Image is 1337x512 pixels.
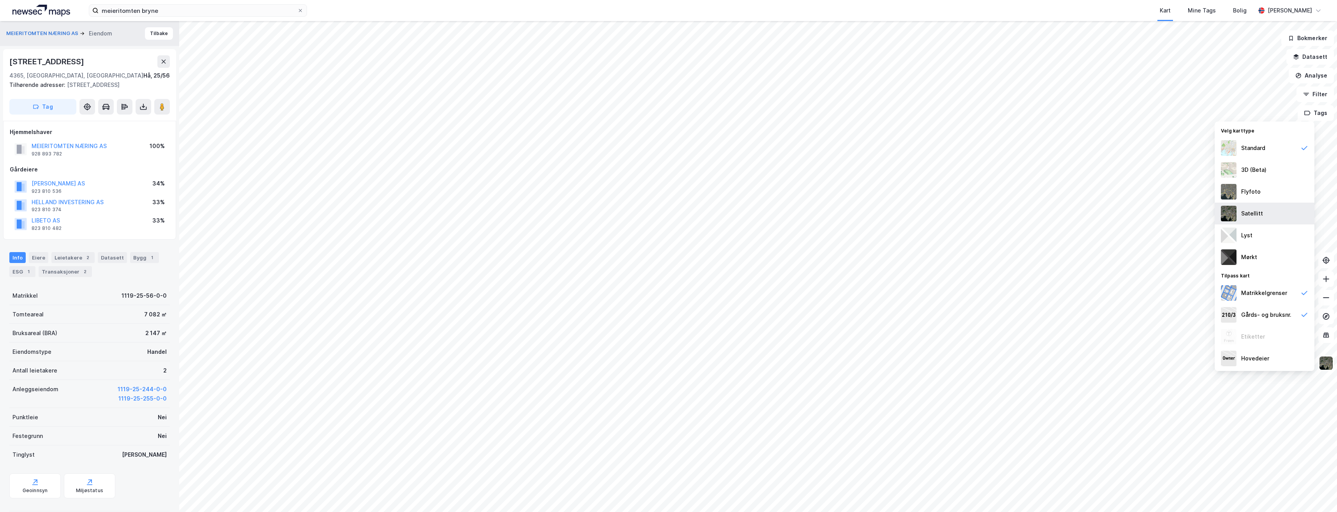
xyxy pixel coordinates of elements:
div: Miljøstatus [76,487,103,494]
button: Tags [1298,105,1334,121]
div: Nei [158,413,167,422]
div: 1119-25-56-0-0 [122,291,167,300]
button: Tilbake [145,27,173,40]
div: [STREET_ADDRESS] [9,55,86,68]
div: Handel [147,347,167,357]
div: 823 810 482 [32,225,62,231]
button: Filter [1296,87,1334,102]
div: 2 147 ㎡ [145,328,167,338]
div: Geoinnsyn [23,487,48,494]
button: Analyse [1289,68,1334,83]
div: 2 [81,268,89,275]
div: Transaksjoner [39,266,92,277]
div: Etiketter [1241,332,1265,341]
div: [STREET_ADDRESS] [9,80,164,90]
div: Tilpass kart [1215,268,1314,282]
div: Gårds- og bruksnr. [1241,310,1291,320]
img: Z [1221,140,1236,156]
div: 2 [84,254,92,261]
div: Mørkt [1241,252,1257,262]
span: Tilhørende adresser: [9,81,67,88]
div: Gårdeiere [10,165,169,174]
div: Eiere [29,252,48,263]
div: 7 082 ㎡ [144,310,167,319]
div: Tomteareal [12,310,44,319]
img: cadastreBorders.cfe08de4b5ddd52a10de.jpeg [1221,285,1236,301]
div: 923 810 536 [32,188,62,194]
img: Z [1221,329,1236,344]
iframe: Chat Widget [1298,475,1337,512]
div: 4365, [GEOGRAPHIC_DATA], [GEOGRAPHIC_DATA] [9,71,143,80]
div: Matrikkelgrenser [1241,288,1287,298]
div: 928 893 782 [32,151,62,157]
div: Kart [1160,6,1171,15]
img: logo.a4113a55bc3d86da70a041830d287a7e.svg [12,5,70,16]
img: 9k= [1221,206,1236,221]
div: Bolig [1233,6,1247,15]
div: Eiendomstype [12,347,51,357]
div: Antall leietakere [12,366,57,375]
img: Z [1221,162,1236,178]
div: Eiendom [89,29,112,38]
input: Søk på adresse, matrikkel, gårdeiere, leietakere eller personer [99,5,297,16]
button: Datasett [1286,49,1334,65]
img: 9k= [1319,356,1333,371]
div: 3D (Beta) [1241,165,1266,175]
div: Hå, 25/56 [143,71,170,80]
div: [PERSON_NAME] [1268,6,1312,15]
div: Flyfoto [1241,187,1261,196]
div: 100% [150,141,165,151]
img: luj3wr1y2y3+OchiMxRmMxRlscgabnMEmZ7DJGWxyBpucwSZnsMkZbHIGm5zBJmewyRlscgabnMEmZ7DJGWxyBpucwSZnsMkZ... [1221,228,1236,243]
div: 2 [163,366,167,375]
img: cadastreKeys.547ab17ec502f5a4ef2b.jpeg [1221,307,1236,323]
button: 1119-25-244-0-0 [118,385,167,394]
button: Tag [9,99,76,115]
div: Bygg [130,252,159,263]
div: Festegrunn [12,431,43,441]
div: 34% [152,179,165,188]
div: 1 [148,254,156,261]
button: Bokmerker [1281,30,1334,46]
div: Satellitt [1241,209,1263,218]
div: Hovedeier [1241,354,1269,363]
div: Hjemmelshaver [10,127,169,137]
div: Datasett [98,252,127,263]
button: MEIERITOMTEN NÆRING AS [6,30,80,37]
div: 33% [152,216,165,225]
div: [PERSON_NAME] [122,450,167,459]
div: Lyst [1241,231,1252,240]
button: 1119-25-255-0-0 [118,394,167,403]
img: nCdM7BzjoCAAAAAElFTkSuQmCC [1221,249,1236,265]
div: Punktleie [12,413,38,422]
div: ESG [9,266,35,277]
div: Anleggseiendom [12,385,58,394]
div: Tinglyst [12,450,35,459]
img: majorOwner.b5e170eddb5c04bfeeff.jpeg [1221,351,1236,366]
div: Bruksareal (BRA) [12,328,57,338]
div: Standard [1241,143,1265,153]
div: Info [9,252,26,263]
div: Mine Tags [1188,6,1216,15]
div: Velg karttype [1215,123,1314,137]
div: 923 810 374 [32,207,62,213]
div: 33% [152,198,165,207]
img: Z [1221,184,1236,200]
div: Leietakere [51,252,95,263]
div: Matrikkel [12,291,38,300]
div: 1 [25,268,32,275]
div: Nei [158,431,167,441]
